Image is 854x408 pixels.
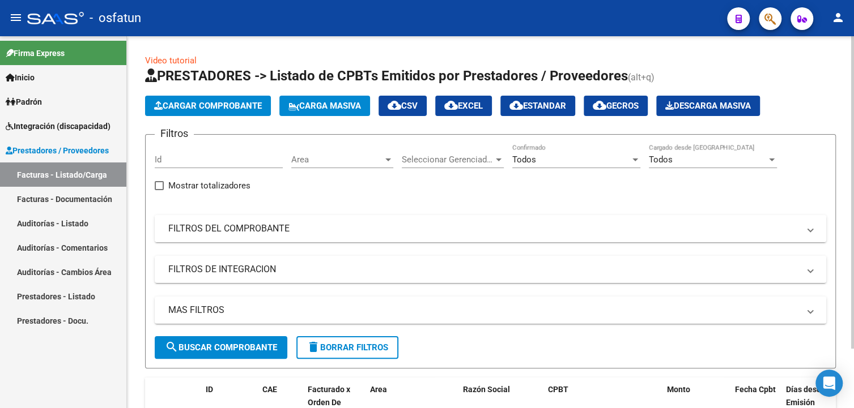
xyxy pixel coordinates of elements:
[6,71,35,84] span: Inicio
[735,385,776,394] span: Fecha Cpbt
[155,297,826,324] mat-expansion-panel-header: MAS FILTROS
[206,385,213,394] span: ID
[145,68,628,84] span: PRESTADORES -> Listado de CPBTs Emitidos por Prestadores / Proveedores
[6,144,109,157] span: Prestadores / Proveedores
[649,154,673,165] span: Todos
[155,336,287,359] button: Buscar Comprobante
[370,385,387,394] span: Area
[296,336,398,359] button: Borrar Filtros
[6,120,111,132] span: Integración (discapacidad)
[548,385,568,394] span: CPBT
[6,96,42,108] span: Padrón
[665,101,751,111] span: Descarga Masiva
[628,72,655,83] span: (alt+q)
[656,96,760,116] button: Descarga Masiva
[593,98,606,112] mat-icon: cloud_download
[512,154,536,165] span: Todos
[444,101,483,111] span: EXCEL
[155,215,826,242] mat-expansion-panel-header: FILTROS DEL COMPROBANTE
[307,340,320,354] mat-icon: delete
[288,101,361,111] span: Carga Masiva
[786,385,826,407] span: Días desde Emisión
[168,179,250,192] span: Mostrar totalizadores
[500,96,575,116] button: Estandar
[145,55,197,66] a: Video tutorial
[154,101,262,111] span: Cargar Comprobante
[165,340,179,354] mat-icon: search
[402,154,494,165] span: Seleccionar Gerenciador
[593,101,639,111] span: Gecros
[656,96,760,116] app-download-masive: Descarga masiva de comprobantes (adjuntos)
[168,222,799,235] mat-panel-title: FILTROS DEL COMPROBANTE
[831,11,845,24] mat-icon: person
[463,385,510,394] span: Razón Social
[165,342,277,353] span: Buscar Comprobante
[155,126,194,141] h3: Filtros
[9,11,23,24] mat-icon: menu
[388,98,401,112] mat-icon: cloud_download
[308,385,350,407] span: Facturado x Orden De
[444,98,458,112] mat-icon: cloud_download
[6,47,65,59] span: Firma Express
[145,96,271,116] button: Cargar Comprobante
[379,96,427,116] button: CSV
[168,263,799,276] mat-panel-title: FILTROS DE INTEGRACION
[667,385,690,394] span: Monto
[168,304,799,316] mat-panel-title: MAS FILTROS
[509,98,523,112] mat-icon: cloud_download
[435,96,492,116] button: EXCEL
[815,370,843,397] div: Open Intercom Messenger
[291,154,383,165] span: Area
[90,6,141,31] span: - osfatun
[584,96,648,116] button: Gecros
[388,101,418,111] span: CSV
[307,342,388,353] span: Borrar Filtros
[279,96,370,116] button: Carga Masiva
[155,256,826,283] mat-expansion-panel-header: FILTROS DE INTEGRACION
[509,101,566,111] span: Estandar
[262,385,277,394] span: CAE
